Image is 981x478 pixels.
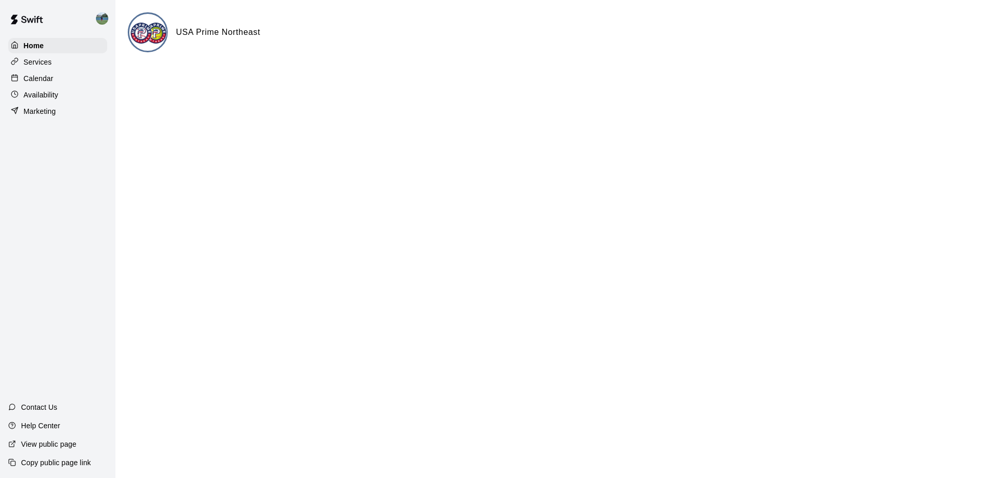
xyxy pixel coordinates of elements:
[8,71,107,86] a: Calendar
[8,38,107,53] a: Home
[8,104,107,119] a: Marketing
[8,87,107,103] a: Availability
[24,90,58,100] p: Availability
[129,14,168,52] img: USA Prime Northeast logo
[24,41,44,51] p: Home
[24,57,52,67] p: Services
[21,457,91,468] p: Copy public page link
[21,439,76,449] p: View public page
[94,8,115,29] div: Andrew Hoffman
[21,402,57,412] p: Contact Us
[8,54,107,70] a: Services
[96,12,108,25] img: Andrew Hoffman
[21,421,60,431] p: Help Center
[24,73,53,84] p: Calendar
[176,26,260,39] h6: USA Prime Northeast
[24,106,56,116] p: Marketing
